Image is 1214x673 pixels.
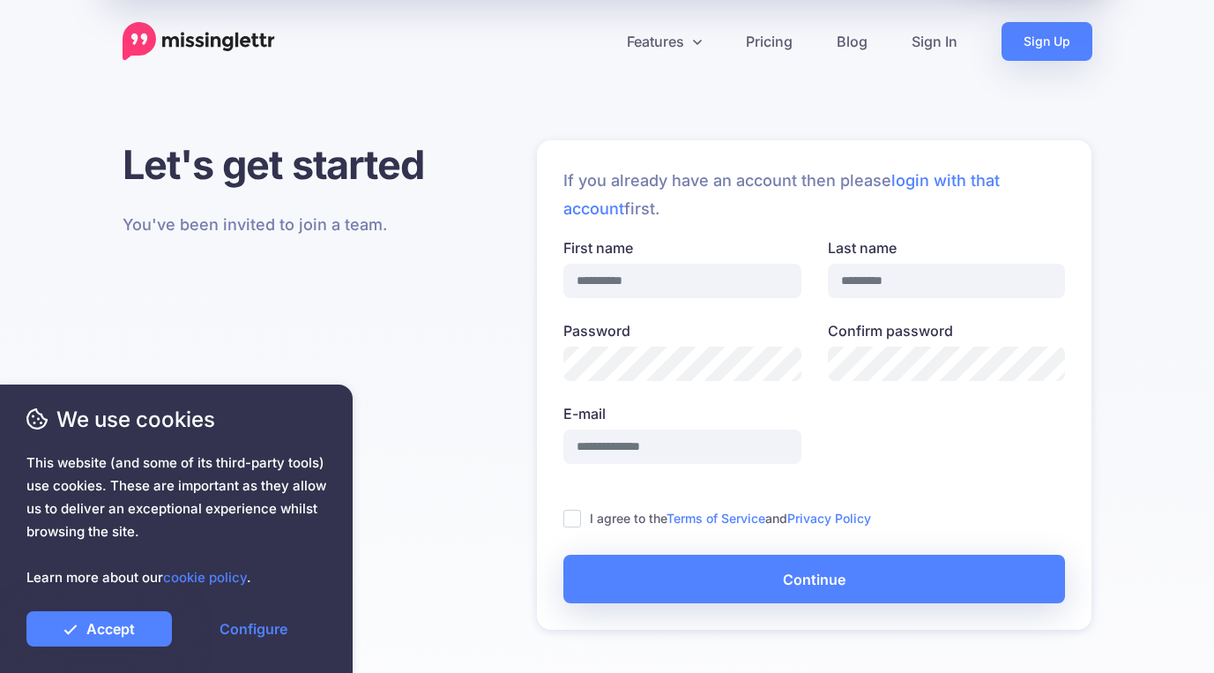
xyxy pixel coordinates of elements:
[1002,22,1092,61] a: Sign Up
[724,22,815,61] a: Pricing
[828,237,1066,258] label: Last name
[787,511,871,526] a: Privacy Policy
[26,404,326,435] span: We use cookies
[26,452,326,589] span: This website (and some of its third-party tools) use cookies. These are important as they allow u...
[123,140,428,189] h1: Let's get started
[123,211,428,239] p: You've been invited to join a team.
[828,320,1066,341] label: Confirm password
[815,22,890,61] a: Blog
[605,22,724,61] a: Features
[563,167,1065,223] p: If you already have an account then please first.
[590,508,871,528] label: I agree to the and
[26,611,172,647] a: Accept
[563,555,1065,603] button: Continue
[181,611,326,647] a: Configure
[563,320,801,341] label: Password
[667,511,765,526] a: Terms of Service
[563,237,801,258] label: First name
[163,569,247,586] a: cookie policy
[563,403,801,424] label: E-mail
[890,22,979,61] a: Sign In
